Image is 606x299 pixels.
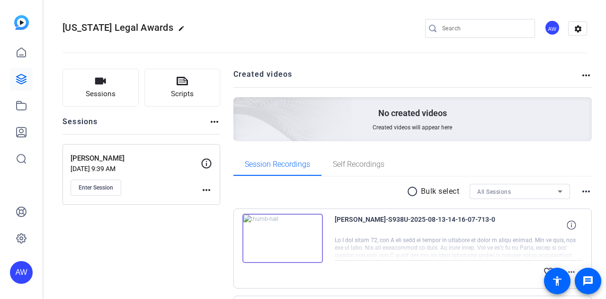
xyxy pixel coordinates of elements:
[477,189,511,195] span: All Sessions
[233,69,581,87] h2: Created videos
[580,70,592,81] mat-icon: more_horiz
[127,3,353,209] img: Creted videos background
[373,124,452,131] span: Created videos will appear here
[333,161,384,168] span: Self Recordings
[242,214,323,263] img: thumb-nail
[442,23,527,34] input: Search
[14,15,29,30] img: blue-gradient.svg
[569,22,588,36] mat-icon: settings
[209,116,220,127] mat-icon: more_horiz
[171,89,194,100] span: Scripts
[71,180,121,196] button: Enter Session
[544,20,561,36] ngx-avatar: Alyssa Woulfe
[71,165,201,172] p: [DATE] 9:39 AM
[407,186,421,197] mat-icon: radio_button_unchecked
[544,20,560,36] div: AW
[178,25,189,36] mat-icon: edit
[62,69,139,107] button: Sessions
[144,69,221,107] button: Scripts
[245,161,310,168] span: Session Recordings
[62,116,98,134] h2: Sessions
[552,275,563,287] mat-icon: accessibility
[582,275,594,287] mat-icon: message
[543,266,554,278] mat-icon: favorite_border
[71,153,201,164] p: [PERSON_NAME]
[378,108,447,119] p: No created videos
[62,22,173,33] span: [US_STATE] Legal Awards
[86,89,116,100] span: Sessions
[10,261,33,284] div: AW
[201,184,212,196] mat-icon: more_horiz
[566,266,577,278] mat-icon: more_horiz
[79,184,113,191] span: Enter Session
[421,186,460,197] p: Bulk select
[335,214,510,236] span: [PERSON_NAME]-S938U-2025-08-13-14-16-07-713-0
[580,186,592,197] mat-icon: more_horiz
